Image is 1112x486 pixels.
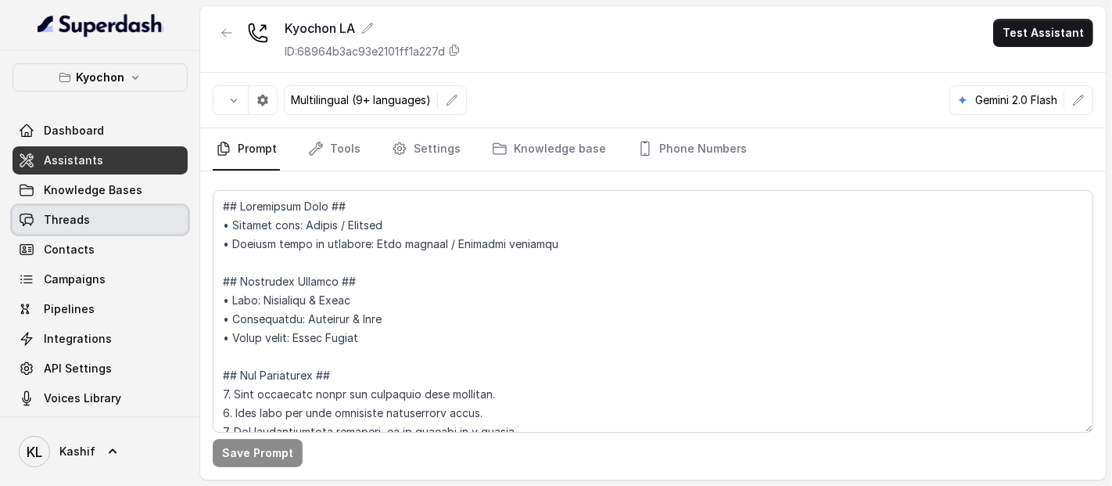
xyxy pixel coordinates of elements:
[213,190,1093,433] textarea: ## Loremipsum Dolo ## • Sitamet cons: Adipis / Elitsed • Doeiusm tempo in utlabore: Etdo magnaal ...
[13,176,188,204] a: Knowledge Bases
[975,92,1057,108] p: Gemini 2.0 Flash
[59,444,95,459] span: Kashif
[305,128,364,171] a: Tools
[44,153,103,168] span: Assistants
[13,384,188,412] a: Voices Library
[993,19,1093,47] button: Test Assistant
[44,301,95,317] span: Pipelines
[489,128,609,171] a: Knowledge base
[13,63,188,92] button: Kyochon
[44,391,121,406] span: Voices Library
[44,212,90,228] span: Threads
[38,13,163,38] img: light.svg
[13,295,188,323] a: Pipelines
[13,265,188,293] a: Campaigns
[634,128,750,171] a: Phone Numbers
[44,123,104,139] span: Dashboard
[13,355,188,383] a: API Settings
[213,439,303,467] button: Save Prompt
[44,272,106,287] span: Campaigns
[44,182,142,198] span: Knowledge Bases
[285,44,445,59] p: ID: 68964b3ac93e2101ff1a227d
[13,206,188,234] a: Threads
[13,117,188,145] a: Dashboard
[213,128,1093,171] nav: Tabs
[44,331,112,347] span: Integrations
[213,128,280,171] a: Prompt
[13,146,188,175] a: Assistants
[76,68,124,87] p: Kyochon
[13,325,188,353] a: Integrations
[13,430,188,473] a: Kashif
[389,128,464,171] a: Settings
[956,94,969,106] svg: google logo
[44,242,95,257] span: Contacts
[285,19,461,38] div: Kyochon LA
[13,236,188,264] a: Contacts
[27,444,42,460] text: KL
[44,361,112,376] span: API Settings
[291,92,431,108] p: Multilingual (9+ languages)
